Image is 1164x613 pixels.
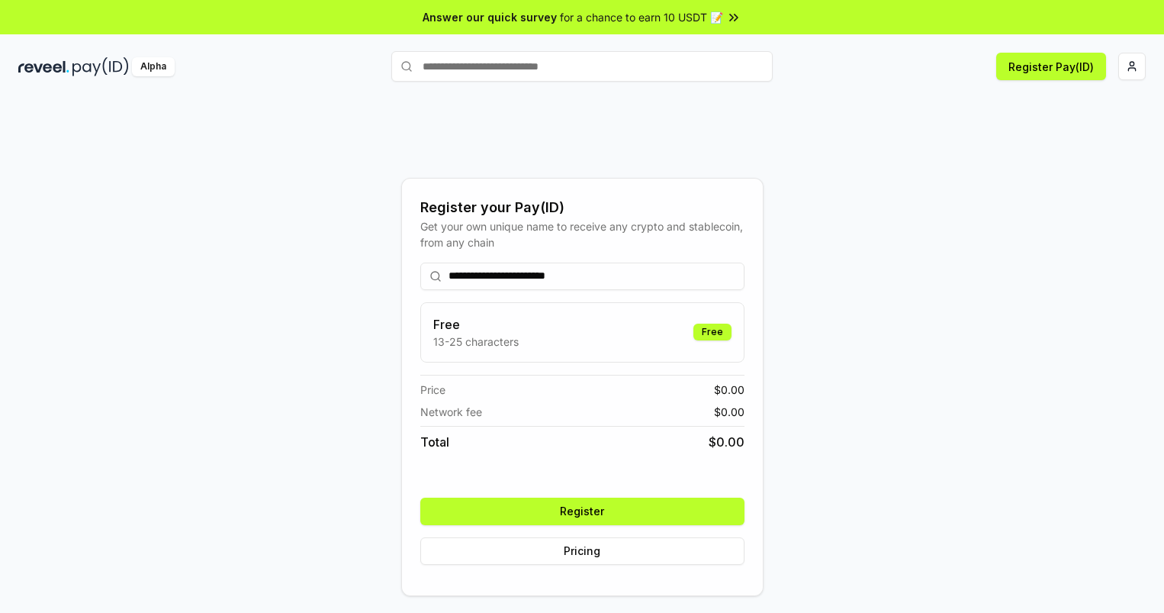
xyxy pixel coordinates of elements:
[433,334,519,350] p: 13-25 characters
[420,498,744,525] button: Register
[423,9,557,25] span: Answer our quick survey
[560,9,723,25] span: for a chance to earn 10 USDT 📝
[996,53,1106,80] button: Register Pay(ID)
[420,404,482,420] span: Network fee
[714,382,744,398] span: $ 0.00
[420,382,445,398] span: Price
[693,324,732,340] div: Free
[18,57,69,76] img: reveel_dark
[420,218,744,250] div: Get your own unique name to receive any crypto and stablecoin, from any chain
[420,433,449,451] span: Total
[420,197,744,218] div: Register your Pay(ID)
[420,537,744,565] button: Pricing
[709,433,744,451] span: $ 0.00
[72,57,129,76] img: pay_id
[132,57,175,76] div: Alpha
[714,404,744,420] span: $ 0.00
[433,315,519,334] h3: Free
